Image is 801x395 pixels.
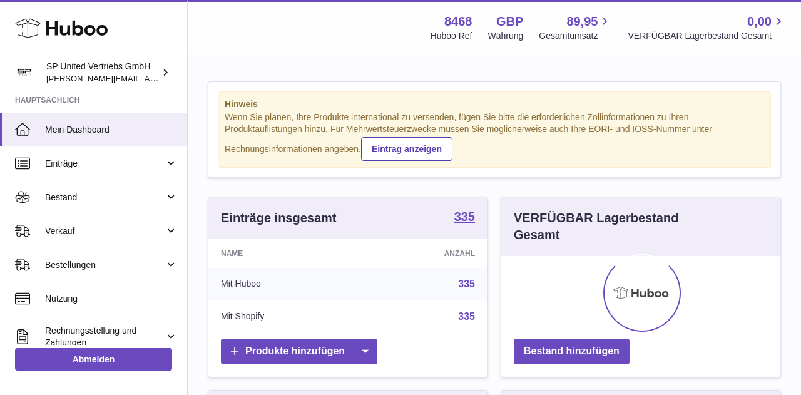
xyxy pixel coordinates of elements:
[747,13,772,30] span: 0,00
[458,311,475,322] a: 335
[45,293,178,305] span: Nutzung
[46,73,251,83] span: [PERSON_NAME][EMAIL_ADDRESS][DOMAIN_NAME]
[444,13,472,30] strong: 8468
[458,279,475,289] a: 335
[628,13,786,42] a: 0,00 VERFÜGBAR Lagerbestand Gesamt
[431,30,472,42] div: Huboo Ref
[45,158,165,170] span: Einträge
[361,137,452,161] a: Eintrag anzeigen
[225,98,764,110] strong: Hinweis
[45,124,178,136] span: Mein Dashboard
[221,339,377,364] a: Produkte hinzufügen
[208,268,362,300] td: Mit Huboo
[362,239,487,268] th: Anzahl
[221,210,337,227] h3: Einträge insgesamt
[496,13,523,30] strong: GBP
[15,348,172,371] a: Abmelden
[514,339,630,364] a: Bestand hinzufügen
[539,13,612,42] a: 89,95 Gesamtumsatz
[45,225,165,237] span: Verkauf
[208,239,362,268] th: Name
[225,111,764,160] div: Wenn Sie planen, Ihre Produkte international zu versenden, fügen Sie bitte die erforderlichen Zol...
[45,192,165,203] span: Bestand
[488,30,524,42] div: Währung
[566,13,598,30] span: 89,95
[15,63,34,82] img: tim@sp-united.com
[454,210,475,223] strong: 335
[208,300,362,333] td: Mit Shopify
[46,61,159,85] div: SP United Vertriebs GmbH
[628,30,786,42] span: VERFÜGBAR Lagerbestand Gesamt
[514,210,724,244] h3: VERFÜGBAR Lagerbestand Gesamt
[454,210,475,225] a: 335
[45,259,165,271] span: Bestellungen
[539,30,612,42] span: Gesamtumsatz
[45,325,165,349] span: Rechnungsstellung und Zahlungen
